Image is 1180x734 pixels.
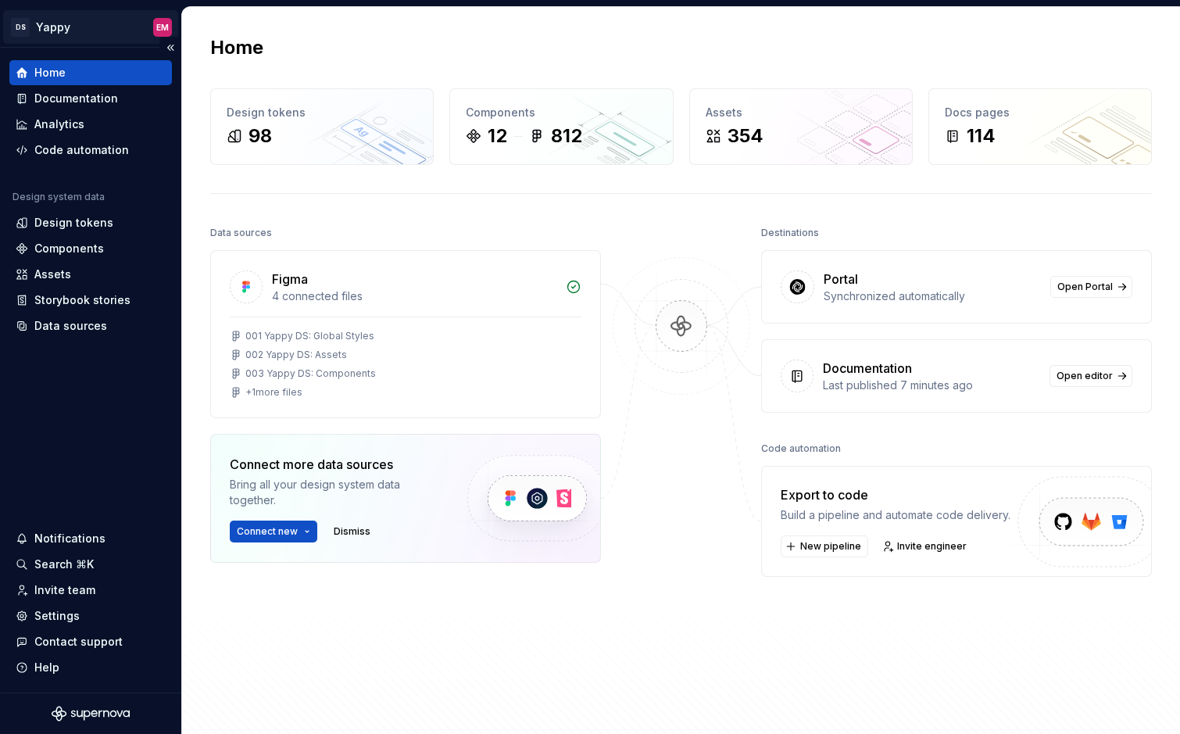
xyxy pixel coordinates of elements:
div: Export to code [781,485,1010,504]
a: Open editor [1049,365,1132,387]
div: Design tokens [227,105,417,120]
div: DS [11,18,30,37]
div: Analytics [34,116,84,132]
div: Settings [34,608,80,624]
div: Yappy [36,20,70,35]
button: Collapse sidebar [159,37,181,59]
div: Bring all your design system data together. [230,477,441,508]
a: Code automation [9,138,172,163]
a: Assets [9,262,172,287]
button: Help [9,655,172,680]
div: Storybook stories [34,292,131,308]
div: Destinations [761,222,819,244]
a: Documentation [9,86,172,111]
a: Invite engineer [878,535,974,557]
div: Documentation [34,91,118,106]
div: 114 [967,124,996,149]
div: 12 [488,124,507,149]
button: New pipeline [781,535,868,557]
a: Components [9,236,172,261]
div: Assets [34,267,71,282]
div: Connect more data sources [230,455,441,474]
div: 001 Yappy DS: Global Styles [245,330,374,342]
h2: Home [210,35,263,60]
div: Data sources [210,222,272,244]
div: Data sources [34,318,107,334]
a: Figma4 connected files001 Yappy DS: Global Styles002 Yappy DS: Assets003 Yappy DS: Components+1mo... [210,250,601,418]
span: Connect new [237,525,298,538]
div: Components [466,105,656,120]
div: Search ⌘K [34,557,94,572]
div: 354 [728,124,763,149]
div: Code automation [761,438,841,460]
a: Home [9,60,172,85]
div: + 1 more files [245,386,302,399]
span: Dismiss [334,525,370,538]
a: Settings [9,603,172,628]
div: Components [34,241,104,256]
span: Invite engineer [897,540,967,553]
div: 003 Yappy DS: Components [245,367,376,380]
button: Dismiss [327,521,377,542]
div: Code automation [34,142,129,158]
div: 002 Yappy DS: Assets [245,349,347,361]
a: Open Portal [1050,276,1132,298]
div: Assets [706,105,896,120]
a: Data sources [9,313,172,338]
div: Design tokens [34,215,113,231]
a: Docs pages114 [928,88,1152,165]
div: EM [156,21,169,34]
svg: Supernova Logo [52,706,130,721]
a: Components12812 [449,88,673,165]
button: Search ⌘K [9,552,172,577]
button: Contact support [9,629,172,654]
button: Connect new [230,521,317,542]
div: 4 connected files [272,288,556,304]
div: Home [34,65,66,81]
div: Help [34,660,59,675]
div: Figma [272,270,308,288]
a: Invite team [9,578,172,603]
div: Notifications [34,531,105,546]
div: 812 [551,124,582,149]
a: Design tokens [9,210,172,235]
button: DSYappyEM [3,10,178,44]
div: Documentation [823,359,912,378]
div: Invite team [34,582,95,598]
div: Portal [824,270,858,288]
div: 98 [249,124,272,149]
div: Design system data [13,191,105,203]
a: Storybook stories [9,288,172,313]
div: Docs pages [945,105,1135,120]
span: Open Portal [1057,281,1113,293]
span: New pipeline [800,540,861,553]
div: Last published 7 minutes ago [823,378,1040,393]
a: Analytics [9,112,172,137]
div: Build a pipeline and automate code delivery. [781,507,1010,523]
a: Design tokens98 [210,88,434,165]
div: Contact support [34,634,123,650]
span: Open editor [1057,370,1113,382]
a: Assets354 [689,88,913,165]
div: Synchronized automatically [824,288,1041,304]
button: Notifications [9,526,172,551]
